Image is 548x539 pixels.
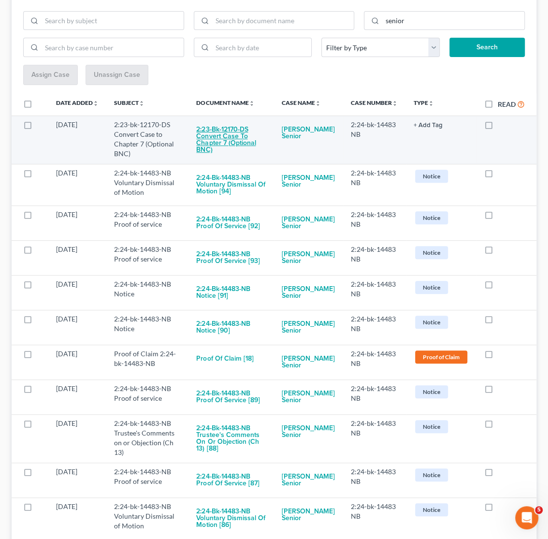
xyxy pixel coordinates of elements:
td: [DATE] [48,414,106,463]
button: 2:24-bk-14483-NB Proof of service [87] [196,467,266,493]
button: 2:24-bk-14483-NB Voluntary Dismissal of Motion [94] [196,168,266,201]
button: 2:24-bk-14483-NB Voluntary Dismissal of Motion [86] [196,502,266,535]
td: [DATE] [48,116,106,164]
a: [PERSON_NAME] Senior [282,245,336,271]
span: Notice [415,503,448,516]
a: Notice [414,419,469,435]
td: [DATE] [48,310,106,345]
button: Search [449,38,525,57]
span: Notice [415,420,448,433]
td: 2:24-bk-14483 NB [343,164,406,205]
a: [PERSON_NAME] Senior [282,467,336,493]
td: 2:24-bk-14483-NB Proof of service [106,463,188,497]
a: + Add Tag [414,120,469,130]
a: Notice [414,168,469,184]
td: 2:24-bk-14483-NB Proof of service [106,205,188,240]
a: Notice [414,502,469,518]
input: Search by case name [382,12,524,30]
a: Typeunfold_more [414,99,434,106]
i: unfold_more [315,101,321,106]
a: Proof of Claim [414,349,469,365]
a: Notice [414,467,469,483]
a: [PERSON_NAME] Senior [282,384,336,410]
td: Proof of Claim 2:24-bk-14483-NB [106,345,188,379]
input: Search by document name [212,12,354,30]
span: Notice [415,246,448,259]
a: Subjectunfold_more [114,99,144,106]
button: 2:24-bk-14483-NB Notice [90] [196,314,266,340]
td: 2:24-bk-14483 NB [343,310,406,345]
span: Proof of Claim [415,350,467,364]
td: 2:24-bk-14483 NB [343,116,406,164]
td: 2:24-bk-14483 NB [343,497,406,539]
button: 2:24-bk-14483-NB Notice [91] [196,279,266,306]
a: [PERSON_NAME] Senior [282,314,336,340]
i: unfold_more [248,101,254,106]
td: 2:24-bk-14483 NB [343,345,406,379]
td: 2:24-bk-14483 NB [343,414,406,463]
td: [DATE] [48,463,106,497]
label: Read [498,99,516,109]
a: Notice [414,314,469,330]
input: Search by date [212,38,312,57]
a: Notice [414,384,469,400]
i: unfold_more [428,101,434,106]
input: Search by case number [42,38,184,57]
td: [DATE] [48,205,106,240]
td: 2:24-bk-14483-NB Proof of service [106,240,188,275]
a: Document Nameunfold_more [196,99,254,106]
td: 2:24-bk-14483-NB Proof of service [106,379,188,414]
span: Notice [415,316,448,329]
a: Case Nameunfold_more [282,99,321,106]
td: [DATE] [48,275,106,310]
a: [PERSON_NAME] Senior [282,168,336,194]
td: [DATE] [48,164,106,205]
button: 2:23-bk-12170-DS Convert Case to Chapter 7 (Optional BNC) [196,120,266,160]
td: [DATE] [48,240,106,275]
button: + Add Tag [414,122,443,129]
a: Notice [414,245,469,261]
i: unfold_more [139,101,144,106]
input: Search by subject [42,12,184,30]
button: 2:24-bk-14483-NB Trustee's Comments on or Objection (Ch 13) [88] [196,419,266,458]
a: Notice [414,210,469,226]
span: 5 [535,506,543,514]
span: Notice [415,170,448,183]
button: 2:24-bk-14483-NB Proof of service [92] [196,210,266,236]
span: Notice [415,468,448,481]
td: [DATE] [48,497,106,539]
td: 2:24-bk-14483-NB Notice [106,310,188,345]
td: 2:24-bk-14483-NB Voluntary Dismissal of Motion [106,497,188,539]
td: 2:24-bk-14483 NB [343,463,406,497]
td: 2:24-bk-14483-NB Trustee's Comments on or Objection (Ch 13) [106,414,188,463]
span: Notice [415,385,448,398]
a: [PERSON_NAME] Senior [282,349,336,375]
a: Date Addedunfold_more [56,99,99,106]
td: 2:24-bk-14483 NB [343,379,406,414]
td: 2:24-bk-14483-NB Notice [106,275,188,310]
a: Case Numberunfold_more [351,99,398,106]
td: 2:23-bk-12170-DS Convert Case to Chapter 7 (Optional BNC) [106,116,188,164]
td: [DATE] [48,379,106,414]
td: 2:24-bk-14483 NB [343,205,406,240]
a: [PERSON_NAME] Senior [282,419,336,445]
iframe: Intercom live chat [515,506,538,529]
a: [PERSON_NAME] Senior [282,210,336,236]
td: 2:24-bk-14483 NB [343,240,406,275]
i: unfold_more [392,101,398,106]
i: unfold_more [93,101,99,106]
button: 2:24-bk-14483-NB Proof of service [89] [196,384,266,410]
span: Notice [415,211,448,224]
a: [PERSON_NAME] Senior [282,502,336,528]
a: [PERSON_NAME] Senior [282,120,336,146]
span: Notice [415,281,448,294]
td: 2:24-bk-14483-NB Voluntary Dismissal of Motion [106,164,188,205]
td: [DATE] [48,345,106,379]
button: Proof of Claim [18] [196,349,253,368]
td: 2:24-bk-14483 NB [343,275,406,310]
a: [PERSON_NAME] Senior [282,279,336,306]
button: 2:24-bk-14483-NB Proof of service [93] [196,245,266,271]
a: Notice [414,279,469,295]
